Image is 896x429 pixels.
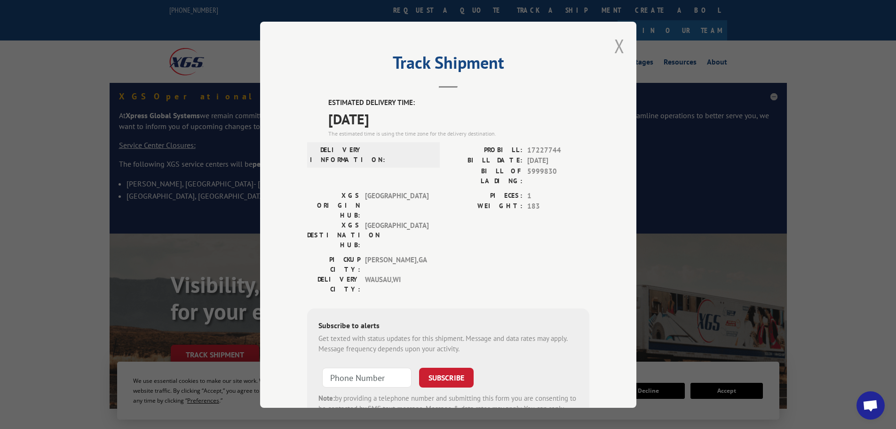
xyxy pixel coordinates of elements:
button: SUBSCRIBE [419,367,474,387]
label: PROBILL: [448,145,523,155]
span: [GEOGRAPHIC_DATA] [365,220,428,250]
label: ESTIMATED DELIVERY TIME: [328,97,589,108]
label: PIECES: [448,190,523,201]
span: 17227744 [527,145,589,155]
span: [GEOGRAPHIC_DATA] [365,190,428,220]
a: Open chat [856,391,885,420]
label: DELIVERY CITY: [307,274,360,294]
span: [DATE] [328,108,589,129]
label: XGS DESTINATION HUB: [307,220,360,250]
button: Close modal [614,33,625,58]
div: Get texted with status updates for this shipment. Message and data rates may apply. Message frequ... [318,333,578,354]
label: DELIVERY INFORMATION: [310,145,363,164]
div: Subscribe to alerts [318,319,578,333]
label: XGS ORIGIN HUB: [307,190,360,220]
label: PICKUP CITY: [307,254,360,274]
h2: Track Shipment [307,56,589,74]
label: WEIGHT: [448,201,523,212]
span: 5999830 [527,166,589,186]
label: BILL OF LADING: [448,166,523,186]
div: by providing a telephone number and submitting this form you are consenting to be contacted by SM... [318,393,578,425]
input: Phone Number [322,367,412,387]
label: BILL DATE: [448,155,523,166]
span: 1 [527,190,589,201]
span: WAUSAU , WI [365,274,428,294]
div: The estimated time is using the time zone for the delivery destination. [328,129,589,138]
span: 183 [527,201,589,212]
span: [DATE] [527,155,589,166]
strong: Note: [318,393,335,402]
span: [PERSON_NAME] , GA [365,254,428,274]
